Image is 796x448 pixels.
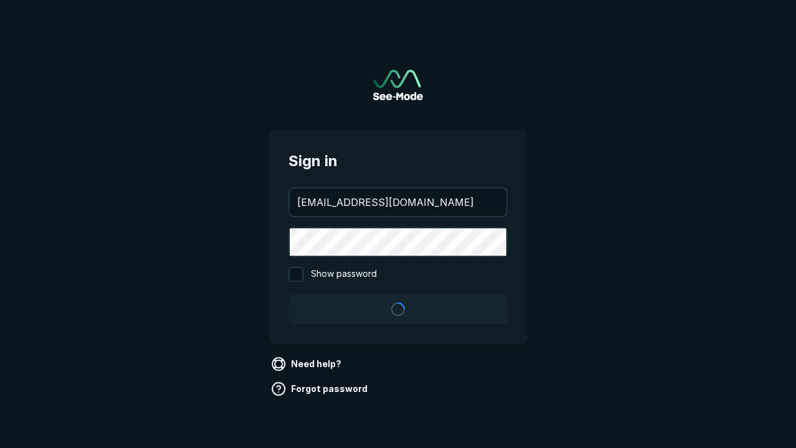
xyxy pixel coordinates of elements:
img: See-Mode Logo [373,70,423,100]
input: your@email.com [290,189,506,216]
span: Sign in [289,150,507,172]
a: Forgot password [269,379,373,399]
a: Go to sign in [373,70,423,100]
span: Show password [311,267,377,282]
a: Need help? [269,354,346,374]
